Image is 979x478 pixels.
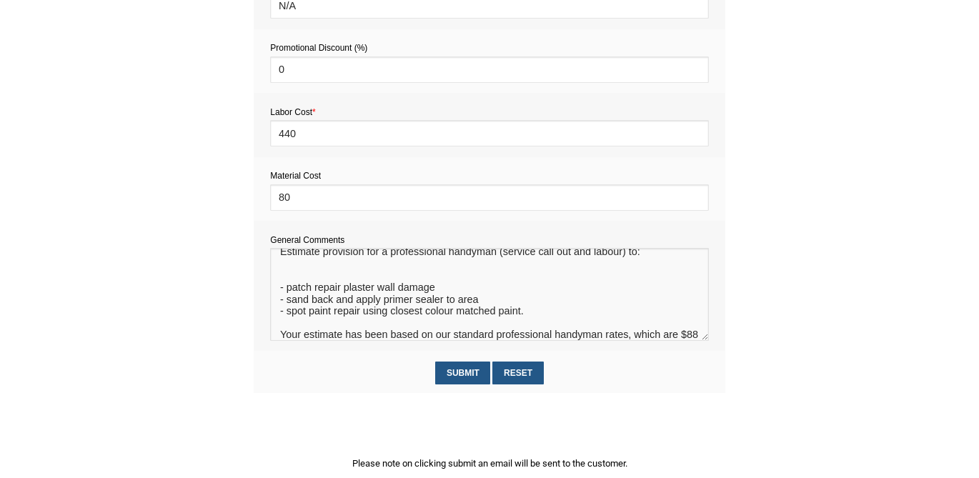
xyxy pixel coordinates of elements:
span: Labor Cost [270,107,315,117]
input: Submit [435,362,490,384]
span: Material Cost [270,171,321,181]
input: EX: 300 [270,184,708,211]
input: EX: 30 [270,120,708,146]
input: Reset [492,362,543,384]
span: Promotional Discount (%) [270,43,367,53]
p: Please note on clicking submit an email will be sent to the customer. [254,456,725,471]
span: General Comments [270,235,344,245]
